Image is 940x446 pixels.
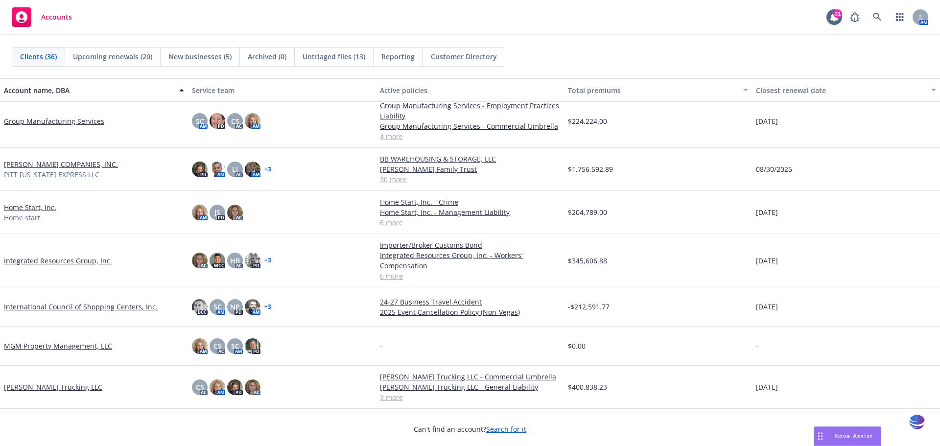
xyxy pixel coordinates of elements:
button: Total premiums [564,78,752,102]
span: NP [230,302,240,312]
a: [PERSON_NAME] Family Trust [380,164,560,174]
img: photo [192,299,208,315]
span: -$212,591.77 [568,302,610,312]
button: Service team [188,78,376,102]
span: CS [213,341,222,351]
a: Search [868,7,887,27]
span: [DATE] [756,302,778,312]
a: Search for it [486,424,526,434]
span: [DATE] [756,116,778,126]
span: Archived (0) [248,51,286,62]
span: PITT [US_STATE] EXPRESS LLC [4,169,99,180]
img: photo [245,338,260,354]
button: Closest renewal date [752,78,940,102]
img: photo [227,205,243,220]
span: $345,606.88 [568,256,607,266]
a: 3 more [380,392,560,402]
a: + 3 [264,258,271,263]
a: [PERSON_NAME] Trucking LLC - General Liability [380,382,560,392]
span: Accounts [41,13,72,21]
span: Nova Assist [834,432,873,440]
img: photo [192,253,208,268]
a: Report a Bug [845,7,865,27]
a: Group Manufacturing Services [4,116,104,126]
span: Untriaged files (13) [303,51,365,62]
a: + 3 [264,166,271,172]
a: [PERSON_NAME] Trucking LLC - Commercial Umbrella [380,372,560,382]
span: Home start [4,212,40,223]
span: Customer Directory [431,51,497,62]
img: photo [245,379,260,395]
span: Can't find an account? [414,424,526,434]
div: Service team [192,85,372,95]
span: CS [196,382,204,392]
a: Importer/Broker Customs Bond [380,240,560,250]
a: + 3 [264,304,271,310]
span: [DATE] [756,382,778,392]
span: Clients (36) [20,51,57,62]
span: Reporting [381,51,415,62]
a: Home Start, Inc. - Management Liability [380,207,560,217]
span: $0.00 [568,341,586,351]
span: [DATE] [756,207,778,217]
a: Integrated Resources Group, Inc. - Workers' Compensation [380,250,560,271]
img: photo [245,113,260,129]
span: $224,224.00 [568,116,607,126]
a: Integrated Resources Group, Inc. [4,256,112,266]
a: [PERSON_NAME] COMPANIES, INC. [4,159,118,169]
a: 24-27 Business Travel Accident [380,297,560,307]
a: Group Manufacturing Services - Employment Practices Liability [380,100,560,121]
img: photo [245,253,260,268]
a: 2025 Event Cancellation Policy (Non-Vegas) [380,307,560,317]
img: photo [245,299,260,315]
a: BB WAREHOUSING & STORAGE, LLC [380,154,560,164]
img: photo [192,162,208,177]
div: Total premiums [568,85,737,95]
a: 30 more [380,174,560,185]
span: LI [232,164,238,174]
span: CS [231,116,239,126]
div: Drag to move [814,427,826,446]
a: MGM Property Management, LLC [4,341,112,351]
span: $204,789.00 [568,207,607,217]
img: photo [192,338,208,354]
a: 6 more [380,271,560,281]
a: [PERSON_NAME] Trucking LLC [4,382,102,392]
span: 08/30/2025 [756,164,792,174]
a: 4 more [380,131,560,141]
a: Switch app [890,7,910,27]
span: [DATE] [756,256,778,266]
a: Accounts [8,3,76,31]
div: Active policies [380,85,560,95]
a: Group Manufacturing Services - Commercial Umbrella [380,121,560,131]
span: - [756,341,758,351]
span: JS [214,207,220,217]
div: 31 [833,9,842,18]
span: SC [231,341,239,351]
img: photo [210,253,225,268]
span: SC [196,116,204,126]
a: 6 more [380,217,560,228]
button: Active policies [376,78,564,102]
span: New businesses (5) [168,51,232,62]
img: photo [210,162,225,177]
span: Upcoming renewals (20) [73,51,152,62]
a: Home Start, Inc. [4,202,56,212]
span: SC [213,302,222,312]
span: $400,838.23 [568,382,607,392]
img: photo [227,379,243,395]
img: photo [210,113,225,129]
div: Closest renewal date [756,85,925,95]
a: Home Start, Inc. - Crime [380,197,560,207]
span: $1,756,592.89 [568,164,613,174]
img: photo [192,205,208,220]
img: svg+xml;base64,PHN2ZyB3aWR0aD0iMzQiIGhlaWdodD0iMzQiIHZpZXdCb3g9IjAgMCAzNCAzNCIgZmlsbD0ibm9uZSIgeG... [909,413,925,431]
span: - [380,341,382,351]
img: photo [210,379,225,395]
